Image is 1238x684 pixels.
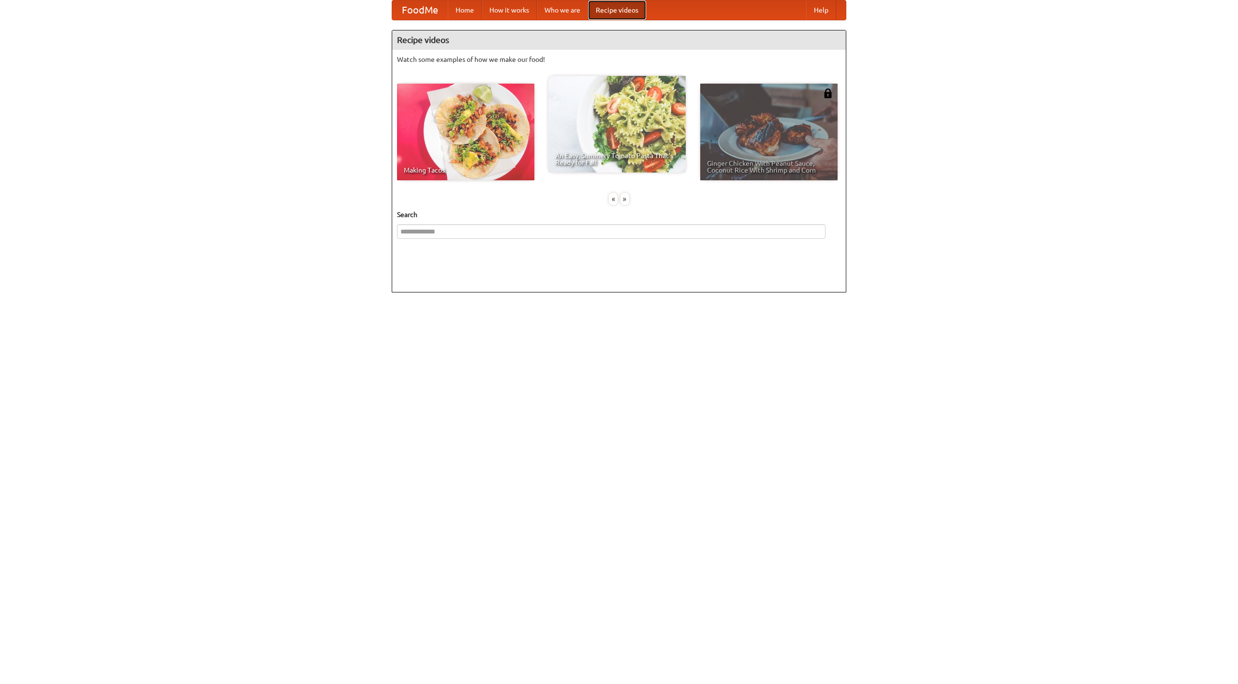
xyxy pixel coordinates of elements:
a: FoodMe [392,0,448,20]
a: Making Tacos [397,84,534,180]
a: Who we are [537,0,588,20]
span: Making Tacos [404,167,528,174]
div: » [620,193,629,205]
a: How it works [482,0,537,20]
span: An Easy, Summery Tomato Pasta That's Ready for Fall [555,152,679,166]
a: Help [806,0,836,20]
a: Home [448,0,482,20]
a: An Easy, Summery Tomato Pasta That's Ready for Fall [548,76,686,173]
p: Watch some examples of how we make our food! [397,55,841,64]
div: « [609,193,618,205]
h5: Search [397,210,841,219]
h4: Recipe videos [392,30,846,50]
img: 483408.png [823,88,833,98]
a: Recipe videos [588,0,646,20]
